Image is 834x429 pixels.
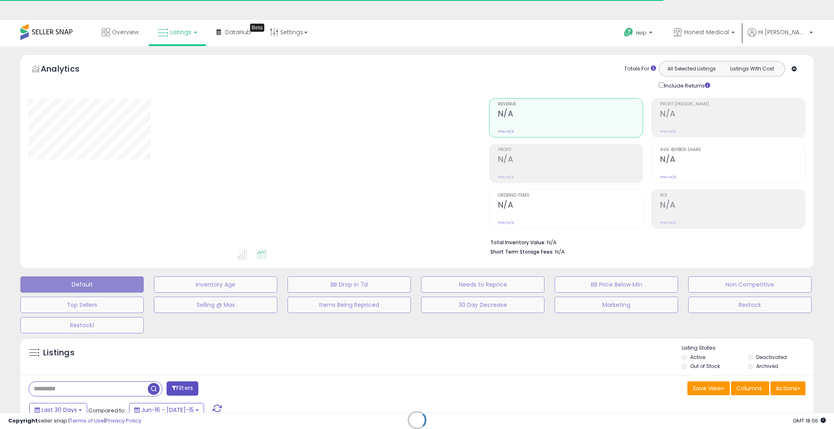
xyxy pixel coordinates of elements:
span: Honest Medical [684,28,729,36]
button: BB Drop in 7d [288,276,411,293]
button: Inventory Age [154,276,277,293]
button: Restock [688,297,812,313]
b: Short Term Storage Fees: [490,248,554,255]
strong: Copyright [8,417,38,425]
small: Prev: N/A [660,129,676,134]
span: DataHub [225,28,251,36]
small: Prev: N/A [498,175,514,179]
h2: N/A [660,155,805,166]
a: DataHub [210,20,257,44]
span: Profit [498,148,643,152]
button: Listings With Cost [722,63,782,74]
span: Revenue [498,102,643,107]
a: Settings [264,20,314,44]
h2: N/A [660,109,805,120]
h2: N/A [660,200,805,211]
h5: Analytics [41,63,95,77]
b: Total Inventory Value: [490,239,546,246]
small: Prev: N/A [660,220,676,225]
button: Selling @ Max [154,297,277,313]
button: BB Price Below Min [555,276,678,293]
button: Non Competitive [688,276,812,293]
button: Top Sellers [20,297,144,313]
span: Avg. Buybox Share [660,148,805,152]
div: seller snap | | [8,417,141,425]
button: Items Being Repriced [288,297,411,313]
small: Prev: N/A [498,129,514,134]
a: Help [617,21,661,46]
div: Tooltip anchor [250,24,264,32]
small: Prev: N/A [660,175,676,179]
button: Restock1 [20,317,144,333]
button: Marketing [555,297,678,313]
div: Include Returns [653,81,720,90]
i: Get Help [623,27,634,37]
a: Overview [96,20,145,44]
button: All Selected Listings [661,63,722,74]
span: Help [636,29,647,36]
small: Prev: N/A [498,220,514,225]
button: Default [20,276,144,293]
span: Listings [170,28,191,36]
a: Hi [PERSON_NAME] [748,28,813,46]
h2: N/A [498,155,643,166]
a: Listings [151,20,203,44]
span: Ordered Items [498,193,643,198]
span: Hi [PERSON_NAME] [758,28,807,36]
span: Profit [PERSON_NAME] [660,102,805,107]
a: Honest Medical [667,20,741,46]
div: Totals For [624,65,656,73]
span: Overview [112,28,138,36]
span: N/A [555,248,565,256]
h2: N/A [498,200,643,211]
li: N/A [490,237,800,247]
h2: N/A [498,109,643,120]
button: 30 Day Decrease [421,297,544,313]
button: Needs to Reprice [421,276,544,293]
span: ROI [660,193,805,198]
